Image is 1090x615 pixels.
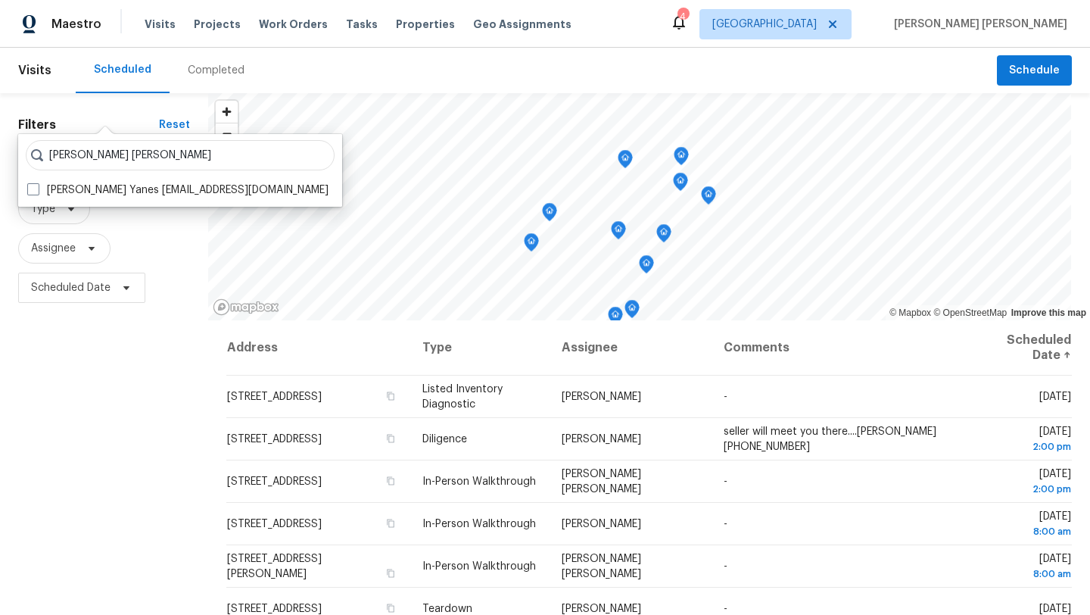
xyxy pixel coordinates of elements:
[562,519,641,529] span: [PERSON_NAME]
[701,186,716,210] div: Map marker
[346,19,378,30] span: Tasks
[227,554,322,579] span: [STREET_ADDRESS][PERSON_NAME]
[656,224,671,248] div: Map marker
[1039,604,1071,614] span: [DATE]
[542,203,557,226] div: Map marker
[1039,392,1071,402] span: [DATE]
[216,123,238,145] button: Zoom out
[226,320,410,376] th: Address
[213,298,279,316] a: Mapbox homepage
[724,476,727,487] span: -
[473,17,571,32] span: Geo Assignments
[259,17,328,32] span: Work Orders
[712,17,817,32] span: [GEOGRAPHIC_DATA]
[977,554,1071,582] span: [DATE]
[611,221,626,245] div: Map marker
[51,17,101,32] span: Maestro
[624,300,640,323] div: Map marker
[977,439,1071,454] div: 2:00 pm
[385,601,398,615] button: Copy Address
[562,554,641,579] span: [PERSON_NAME] [PERSON_NAME]
[724,519,727,529] span: -
[562,469,641,495] span: [PERSON_NAME] [PERSON_NAME]
[422,476,536,487] span: In-Person Walkthrough
[31,201,55,217] span: Type
[422,604,472,614] span: Teardown
[227,604,322,614] span: [STREET_ADDRESS]
[227,519,322,529] span: [STREET_ADDRESS]
[724,426,936,452] span: seller will meet you there....[PERSON_NAME] [PHONE_NUMBER]
[618,150,633,173] div: Map marker
[385,389,398,403] button: Copy Address
[18,54,51,87] span: Visits
[562,392,641,402] span: [PERSON_NAME]
[724,392,727,402] span: -
[550,320,712,376] th: Assignee
[562,434,641,445] span: [PERSON_NAME]
[216,101,238,123] button: Zoom in
[385,517,398,530] button: Copy Address
[888,17,1067,32] span: [PERSON_NAME] [PERSON_NAME]
[977,567,1071,582] div: 8:00 am
[933,307,1007,318] a: OpenStreetMap
[1011,307,1086,318] a: Improve this map
[31,280,111,295] span: Scheduled Date
[524,233,539,257] div: Map marker
[712,320,965,376] th: Comments
[385,567,398,580] button: Copy Address
[396,17,455,32] span: Properties
[145,17,176,32] span: Visits
[422,519,536,529] span: In-Person Walkthrough
[977,511,1071,539] span: [DATE]
[194,17,241,32] span: Projects
[674,147,689,170] div: Map marker
[965,320,1072,376] th: Scheduled Date ↑
[27,183,329,198] label: [PERSON_NAME] Yanes [EMAIL_ADDRESS][DOMAIN_NAME]
[422,434,467,445] span: Diligence
[422,561,536,572] span: In-Person Walkthrough
[639,255,654,279] div: Map marker
[997,55,1072,86] button: Schedule
[94,62,151,77] div: Scheduled
[208,93,1071,320] canvas: Map
[18,117,159,133] h1: Filters
[889,307,931,318] a: Mapbox
[1009,61,1060,80] span: Schedule
[608,307,623,330] div: Map marker
[977,426,1071,454] span: [DATE]
[385,432,398,445] button: Copy Address
[724,604,727,614] span: -
[188,63,244,78] div: Completed
[677,9,688,24] div: 4
[673,173,688,196] div: Map marker
[385,474,398,488] button: Copy Address
[977,524,1071,539] div: 8:00 am
[31,241,76,256] span: Assignee
[977,469,1071,497] span: [DATE]
[977,482,1071,497] div: 2:00 pm
[562,604,641,614] span: [PERSON_NAME]
[410,320,550,376] th: Type
[227,434,322,445] span: [STREET_ADDRESS]
[159,117,190,133] div: Reset
[227,392,322,402] span: [STREET_ADDRESS]
[227,476,322,487] span: [STREET_ADDRESS]
[724,561,727,572] span: -
[422,384,503,410] span: Listed Inventory Diagnostic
